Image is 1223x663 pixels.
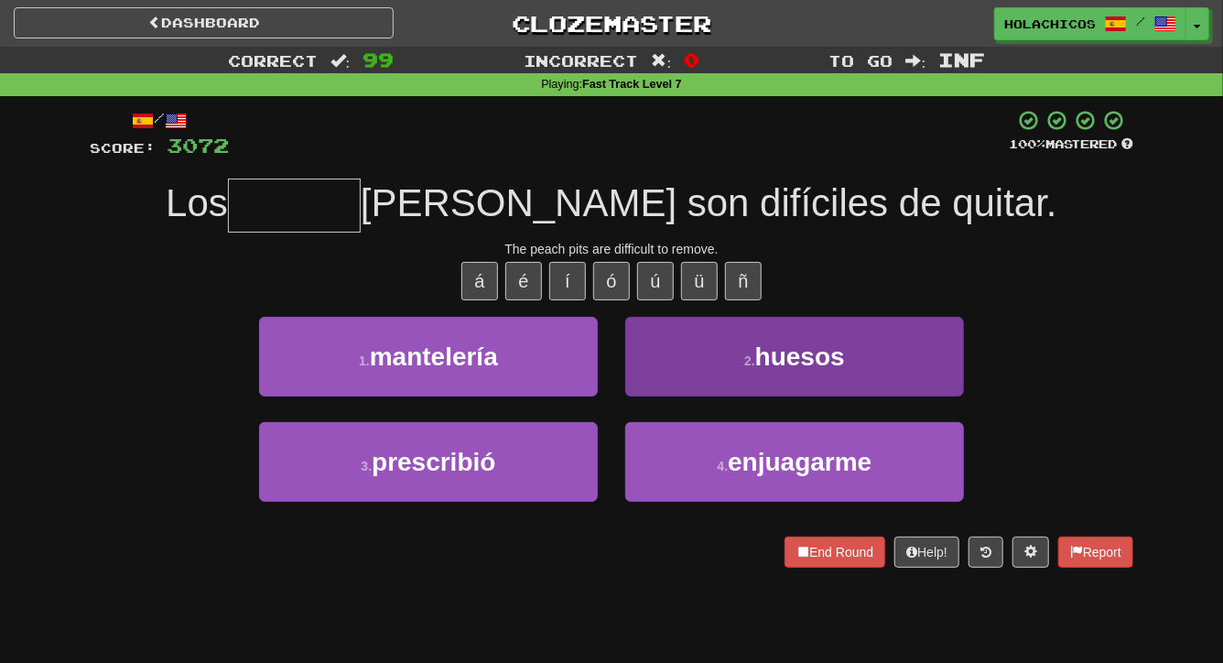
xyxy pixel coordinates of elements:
span: [PERSON_NAME] son difíciles de quitar. [361,181,1057,224]
button: 2.huesos [625,317,964,397]
span: Holachicos [1004,16,1096,32]
span: Los [166,181,228,224]
span: 100 % [1009,136,1045,151]
span: 99 [363,49,394,71]
span: mantelería [370,342,498,371]
button: ü [681,262,718,300]
small: 2 . [744,353,755,368]
span: huesos [755,342,845,371]
small: 4 . [718,459,729,473]
button: ñ [725,262,762,300]
small: 3 . [361,459,372,473]
span: Score: [90,140,156,156]
a: Clozemaster [421,7,801,39]
button: é [505,262,542,300]
span: Incorrect [524,51,639,70]
button: 1.mantelería [259,317,598,397]
button: í [549,262,586,300]
button: ó [593,262,630,300]
span: prescribió [372,448,495,476]
span: Inf [938,49,985,71]
button: 3.prescribió [259,422,598,502]
span: : [652,53,672,69]
strong: Fast Track Level 7 [582,78,682,91]
a: Holachicos / [994,7,1186,40]
span: : [330,53,351,69]
button: End Round [785,537,885,568]
span: / [1136,15,1145,27]
span: Correct [228,51,318,70]
span: 0 [684,49,699,71]
a: Dashboard [14,7,394,38]
span: To go [829,51,893,70]
span: : [906,53,926,69]
button: Help! [894,537,959,568]
span: enjuagarme [728,448,871,476]
button: ú [637,262,674,300]
small: 1 . [359,353,370,368]
button: Report [1058,537,1133,568]
button: á [461,262,498,300]
div: The peach pits are difficult to remove. [90,240,1133,258]
button: 4.enjuagarme [625,422,964,502]
button: Round history (alt+y) [969,537,1003,568]
div: Mastered [1009,136,1133,153]
span: 3072 [167,134,229,157]
div: / [90,109,229,132]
